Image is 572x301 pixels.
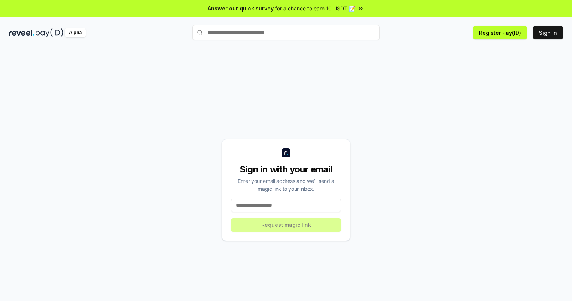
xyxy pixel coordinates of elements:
img: reveel_dark [9,28,34,37]
div: Sign in with your email [231,163,341,175]
span: Answer our quick survey [208,4,274,12]
div: Alpha [65,28,86,37]
span: for a chance to earn 10 USDT 📝 [275,4,355,12]
img: logo_small [282,148,290,157]
button: Sign In [533,26,563,39]
button: Register Pay(ID) [473,26,527,39]
img: pay_id [36,28,63,37]
div: Enter your email address and we’ll send a magic link to your inbox. [231,177,341,193]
